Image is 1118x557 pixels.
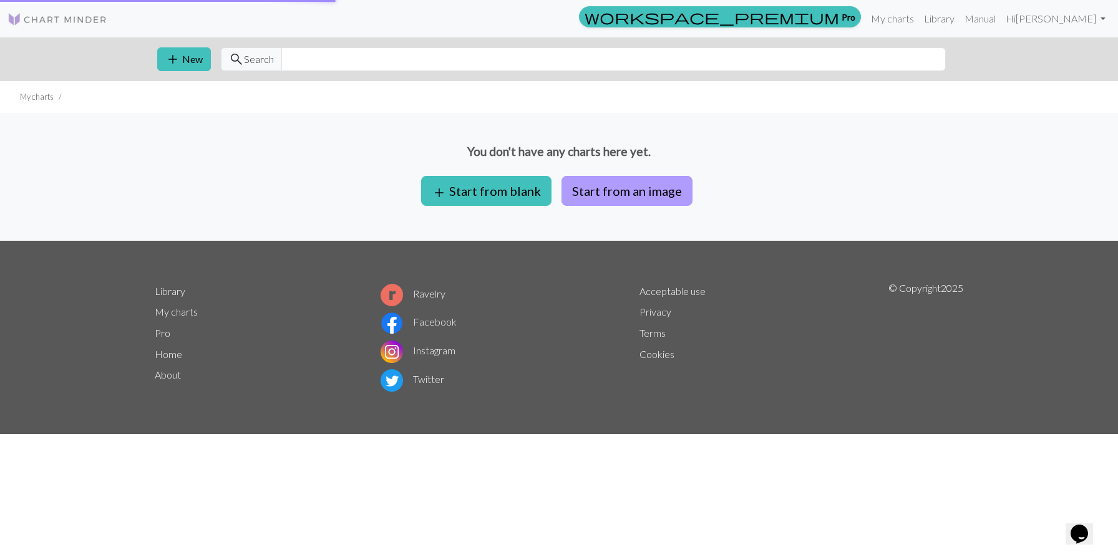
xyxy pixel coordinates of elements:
a: Hi[PERSON_NAME] [1001,6,1111,31]
a: Ravelry [381,288,445,299]
a: Instagram [381,344,455,356]
a: My charts [155,306,198,317]
a: Manual [960,6,1001,31]
span: workspace_premium [585,8,839,26]
a: About [155,369,181,380]
img: Facebook logo [381,312,403,334]
a: Facebook [381,316,457,327]
img: Logo [7,12,107,27]
span: add [432,184,447,201]
p: © Copyright 2025 [888,281,963,394]
a: Privacy [639,306,671,317]
span: add [165,51,180,68]
a: Pro [579,6,861,27]
a: Pro [155,327,170,339]
li: My charts [20,91,54,103]
span: Search [244,52,274,67]
a: Start from an image [557,183,698,195]
a: Library [155,285,185,297]
a: Acceptable use [639,285,706,297]
a: Library [919,6,960,31]
img: Twitter logo [381,369,403,392]
img: Instagram logo [381,341,403,363]
button: Start from blank [421,176,552,206]
a: Twitter [381,373,444,385]
a: Terms [639,327,666,339]
a: My charts [866,6,919,31]
iframe: chat widget [1066,507,1106,545]
button: New [157,47,211,71]
button: Start from an image [561,176,693,206]
span: search [229,51,244,68]
a: Home [155,348,182,360]
a: Cookies [639,348,674,360]
img: Ravelry logo [381,284,403,306]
